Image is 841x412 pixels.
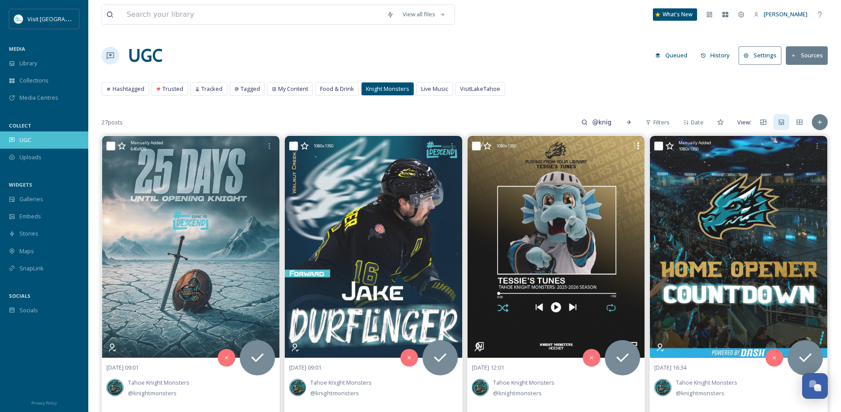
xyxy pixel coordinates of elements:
span: Tahoe Knight Monsters [676,378,737,386]
img: The battle draws closer... - 🎟️ Link in bio | #DareToDescend [102,136,279,357]
span: Tahoe Knight Monsters [493,378,554,386]
span: Tahoe Knight Monsters [128,378,189,386]
span: SOCIALS [9,292,30,299]
span: Tracked [201,85,223,93]
span: [DATE] 09:01 [289,363,321,371]
img: 476929926_1164853105287379_1991366256469136993_n.jpg [107,380,123,395]
span: UGC [19,136,31,144]
span: Filters [653,118,670,127]
img: 476929926_1164853105287379_1991366256469136993_n.jpg [472,380,488,395]
span: Manually Added [131,140,163,146]
input: Search your library [122,5,382,24]
span: COLLECT [9,122,31,129]
img: Welcome to Tahoe, Durflinger! 💥 - 🔗 Read More ➡️ Link in bio [285,136,462,357]
img: download.jpeg [14,15,23,23]
span: Knight Monsters [366,85,409,93]
button: Settings [739,46,781,64]
a: What's New [653,8,697,21]
span: Tahoe Knight Monsters [310,378,372,386]
span: Maps [19,247,34,255]
span: @ knightmonsters [310,389,359,397]
span: Galleries [19,195,43,203]
button: History [696,47,735,64]
span: [PERSON_NAME] [764,10,807,18]
span: Collections [19,76,49,85]
span: Uploads [19,153,41,161]
span: 27 posts [102,118,123,127]
span: [DATE] 12:01 [472,363,504,371]
img: 476929926_1164853105287379_1991366256469136993_n.jpg [655,380,671,395]
span: My Content [278,85,308,93]
span: Media Centres [19,94,58,102]
span: Food & Drink [320,85,354,93]
span: @ knightmonsters [128,389,177,397]
span: Trusted [162,85,183,93]
span: Stories [19,229,38,238]
span: [DATE] 16:34 [654,363,686,371]
span: Embeds [19,212,41,221]
span: Socials [19,306,38,315]
a: UGC [128,42,162,69]
a: [PERSON_NAME] [749,6,812,23]
span: Hashtagged [113,85,144,93]
span: Visit [GEOGRAPHIC_DATA] [27,15,96,23]
img: Tessie's Tunes are now available on Spotify! 🎶 Get ready for game days with playlists that will m... [468,136,645,357]
span: @ knightmonsters [493,389,542,397]
span: Library [19,59,37,67]
span: @ knightmonsters [676,389,724,397]
img: We're kicking off the countdown to Opening Weekend with exclusive items on DASH! Additional items... [650,136,827,357]
a: Privacy Policy [31,397,57,408]
span: 1080 x 1350 [313,143,333,149]
span: Privacy Policy [31,400,57,406]
img: 476929926_1164853105287379_1991366256469136993_n.jpg [290,380,305,395]
span: [DATE] 09:01 [106,363,139,371]
button: Queued [651,47,692,64]
a: Queued [651,47,696,64]
span: 1080 x 1350 [679,146,698,152]
span: Manually Added [679,140,711,146]
span: VisitLakeTahoe [460,85,500,93]
span: WIDGETS [9,181,32,188]
a: View all files [398,6,450,23]
button: Sources [786,46,828,64]
span: 640 x 800 [131,146,146,152]
span: Tagged [241,85,260,93]
span: Live Music [421,85,448,93]
span: SnapLink [19,264,44,273]
span: 1080 x 1350 [496,143,516,149]
span: View: [737,118,751,127]
input: Search [588,113,616,131]
a: History [696,47,739,64]
span: Date [691,118,704,127]
a: Settings [739,46,786,64]
span: MEDIA [9,45,25,52]
button: Open Chat [802,373,828,399]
